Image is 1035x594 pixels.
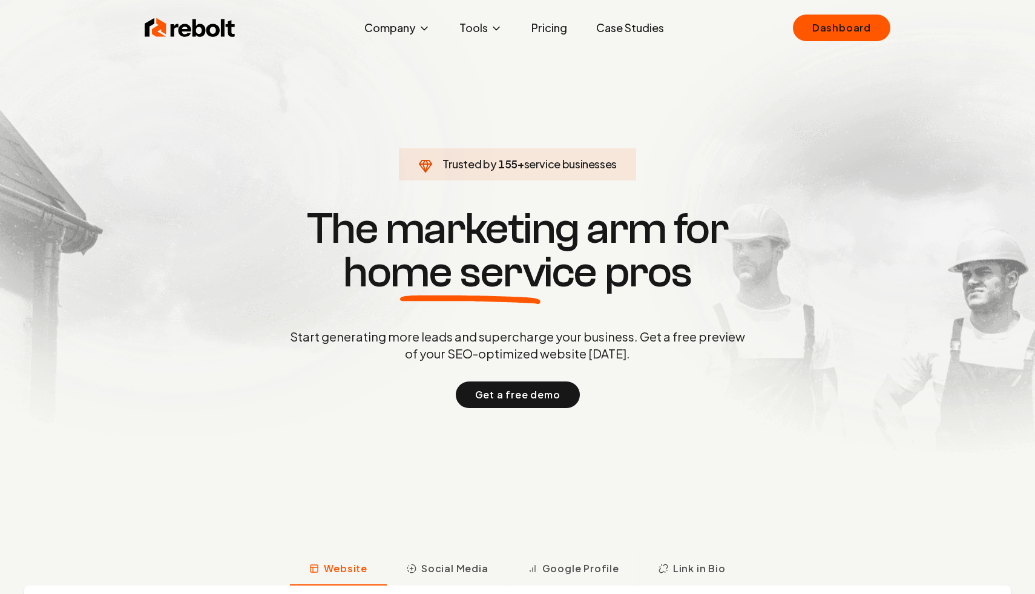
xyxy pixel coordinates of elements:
[145,16,235,40] img: Rebolt Logo
[450,16,512,40] button: Tools
[542,561,619,576] span: Google Profile
[639,554,745,586] button: Link in Bio
[387,554,508,586] button: Social Media
[227,207,808,294] h1: The marketing arm for pros
[442,157,496,171] span: Trusted by
[522,16,577,40] a: Pricing
[355,16,440,40] button: Company
[456,381,580,408] button: Get a free demo
[343,251,597,294] span: home service
[421,561,488,576] span: Social Media
[524,157,617,171] span: service businesses
[287,328,747,362] p: Start generating more leads and supercharge your business. Get a free preview of your SEO-optimiz...
[498,156,517,173] span: 155
[290,554,387,586] button: Website
[673,561,726,576] span: Link in Bio
[586,16,674,40] a: Case Studies
[793,15,890,41] a: Dashboard
[517,157,524,171] span: +
[324,561,367,576] span: Website
[508,554,639,586] button: Google Profile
